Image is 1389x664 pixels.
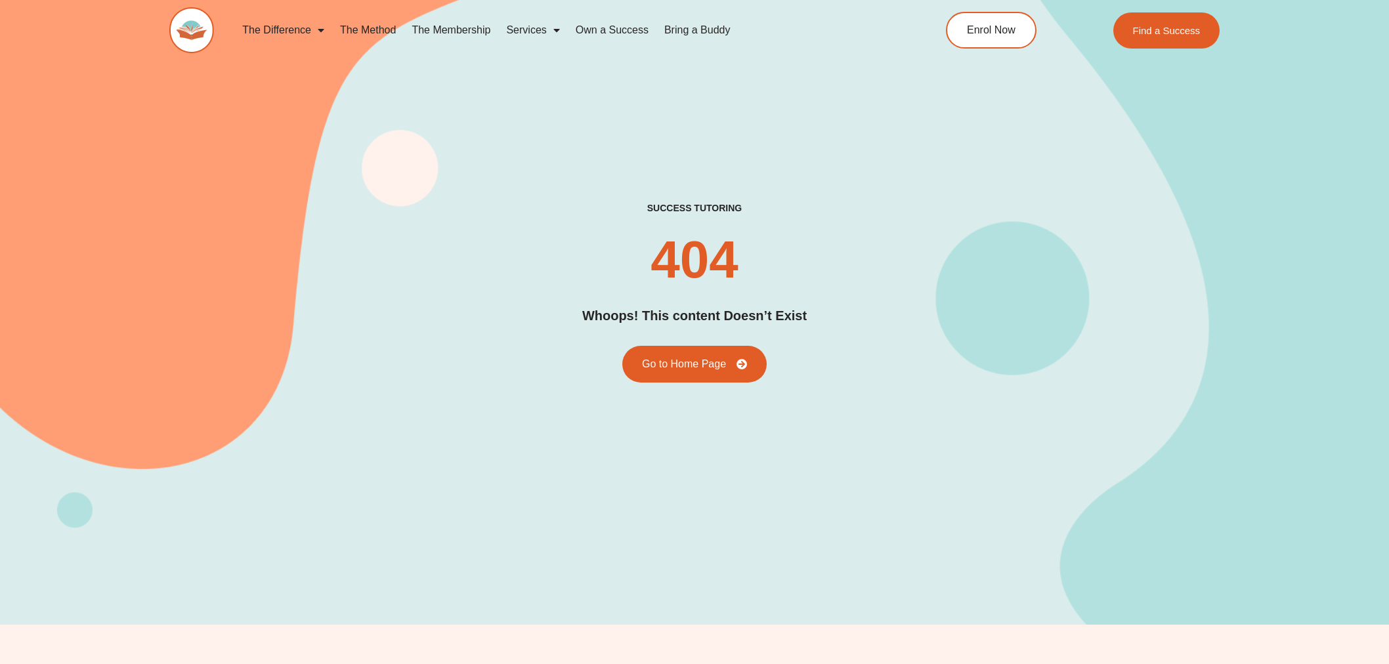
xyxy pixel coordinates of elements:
[1323,601,1389,664] iframe: Chat Widget
[234,15,886,45] nav: Menu
[1132,26,1200,35] span: Find a Success
[568,15,656,45] a: Own a Success
[946,12,1036,49] a: Enrol Now
[656,15,738,45] a: Bring a Buddy
[1113,12,1220,49] a: Find a Success
[404,15,498,45] a: The Membership
[498,15,567,45] a: Services
[642,359,726,369] span: Go to Home Page
[967,25,1015,35] span: Enrol Now
[622,346,767,383] a: Go to Home Page
[647,202,742,214] h2: success tutoring
[582,306,807,326] h2: Whoops! This content Doesn’t Exist
[234,15,332,45] a: The Difference
[332,15,404,45] a: The Method
[651,234,738,286] h2: 404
